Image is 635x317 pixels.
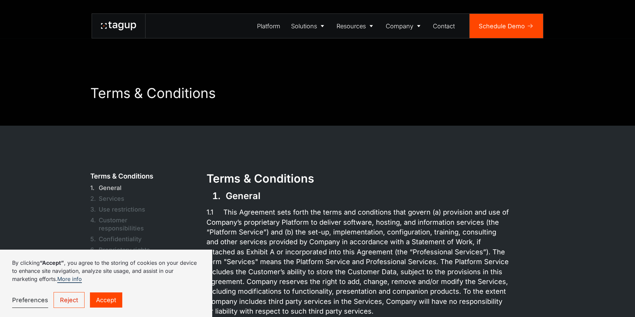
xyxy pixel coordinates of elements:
a: Platform [252,14,286,38]
a: 1.General [90,184,171,192]
div: 3. [90,205,97,214]
div: Confidentiality [99,235,171,243]
a: Contact [428,14,461,38]
a: Accept [90,292,122,308]
div: Contact [433,22,455,31]
div: Company [386,22,413,31]
div: Proprietary rights [99,246,171,254]
h1: Terms & Conditions [90,85,545,101]
a: 6.Proprietary rights [90,246,171,254]
a: Preferences [12,292,48,308]
a: Reject [54,292,85,308]
div: 1. [90,184,97,192]
a: Resources [331,14,381,38]
a: Solutions [286,14,331,38]
p: 1.1 This Agreement sets forth the terms and conditions that govern (a) provision and use of Compa... [207,207,510,316]
div: Solutions [291,22,317,31]
div: Use restrictions [99,205,171,214]
div: 2. [90,195,97,203]
div: Resources [337,22,366,31]
div: Schedule Demo [479,22,525,31]
div: General [99,184,171,192]
h2: Terms & Conditions [207,171,510,186]
strong: “Accept” [40,259,64,266]
div: Terms & Conditions [90,171,153,181]
a: More info [57,276,82,283]
a: 5.Confidentiality [90,235,171,243]
a: 4.Customer responsibilities [90,216,171,232]
a: Schedule Demo [470,14,543,38]
p: By clicking , you agree to the storing of cookies on your device to enhance site navigation, anal... [12,259,200,283]
a: Company [380,14,428,38]
div: Platform [257,22,280,31]
div: 4. [90,216,97,224]
a: 2.Services [90,195,171,203]
div: 6. [90,246,97,254]
div: Services [99,195,171,203]
div: 5. [90,235,97,243]
strong: General [226,190,260,202]
a: 3.Use restrictions [90,205,171,214]
div: Customer responsibilities [99,216,171,232]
